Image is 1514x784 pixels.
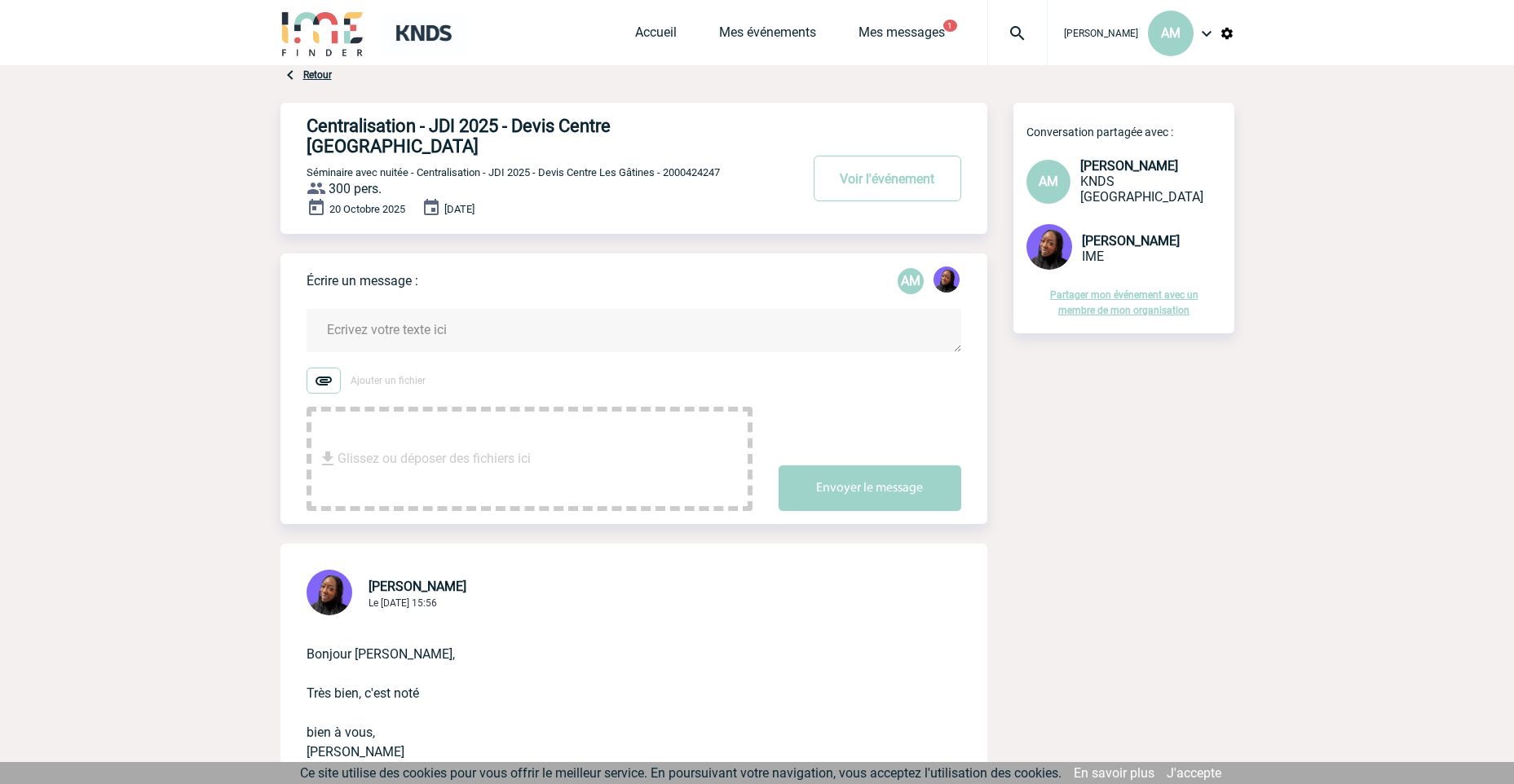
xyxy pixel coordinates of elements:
[1082,249,1104,264] span: IME
[329,181,382,196] span: 300 pers.
[1161,25,1181,41] span: AM
[318,449,338,469] img: file_download.svg
[898,268,924,294] p: AM
[444,203,475,215] span: [DATE]
[1026,126,1234,139] p: Conversation partagée avec :
[1167,765,1221,781] a: J'accepte
[338,418,531,500] span: Glissez ou déposer des fichiers ici
[307,166,720,178] span: Séminaire avec nuitée - Centralisation - JDI 2025 - Devis Centre Les Gâtines - 2000424247
[307,619,916,762] p: Bonjour [PERSON_NAME], Très bien, c'est noté bien à vous, [PERSON_NAME]
[1050,289,1198,316] a: Partager mon événement avec un membre de mon organisation
[1026,224,1072,270] img: 131349-0.png
[303,69,332,81] a: Retour
[719,24,816,47] a: Mes événements
[369,597,437,609] span: Le [DATE] 15:56
[1039,174,1058,189] span: AM
[300,765,1062,781] span: Ce site utilise des cookies pour vous offrir le meilleur service. En poursuivant votre navigation...
[280,10,365,56] img: IME-Finder
[898,268,924,294] div: Aurélie MORO
[307,273,418,288] p: Écrire un message :
[1074,765,1154,781] a: En savoir plus
[307,570,352,615] img: 131349-0.png
[859,24,945,47] a: Mes messages
[943,20,957,32] button: 1
[814,156,961,201] button: Voir l'événement
[1080,158,1178,174] span: [PERSON_NAME]
[1082,233,1180,249] span: [PERSON_NAME]
[329,203,405,215] span: 20 Octobre 2025
[369,579,466,594] span: [PERSON_NAME]
[1080,174,1203,205] span: KNDS [GEOGRAPHIC_DATA]
[351,375,426,386] span: Ajouter un fichier
[934,266,960,293] img: 131349-0.png
[307,116,751,156] h4: Centralisation - JDI 2025 - Devis Centre [GEOGRAPHIC_DATA]
[1064,28,1138,39] span: [PERSON_NAME]
[934,266,960,296] div: Tabaski THIAM
[779,465,961,511] button: Envoyer le message
[635,24,677,47] a: Accueil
